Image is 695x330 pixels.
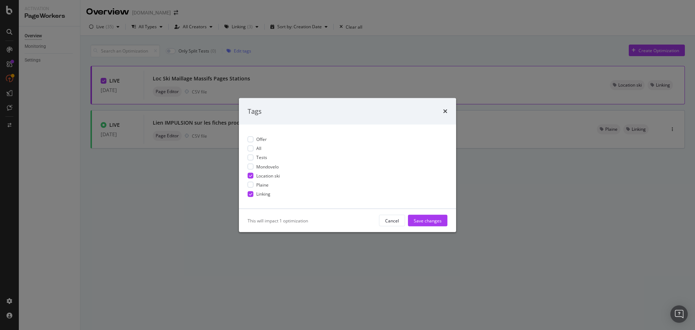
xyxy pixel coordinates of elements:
[256,154,267,160] span: Tests
[443,106,447,116] div: times
[239,98,456,232] div: modal
[379,215,405,226] button: Cancel
[670,305,688,323] div: Open Intercom Messenger
[414,217,442,224] div: Save changes
[256,145,261,151] span: All
[385,217,399,224] div: Cancel
[256,191,270,197] span: Linking
[256,172,280,179] span: Location ski
[256,136,267,142] span: Offer
[408,215,447,226] button: Save changes
[248,106,262,116] div: Tags
[256,182,269,188] span: Plaine
[256,163,279,170] span: Mondovelo
[248,217,373,224] div: This will impact 1 optimization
